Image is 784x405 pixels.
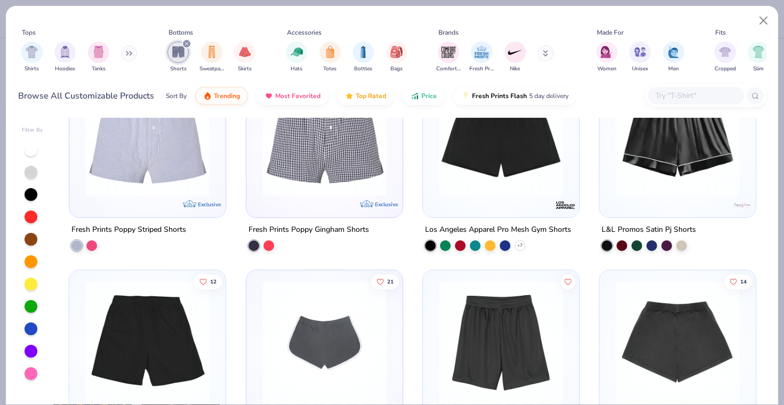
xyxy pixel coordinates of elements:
[601,46,613,58] img: Women Image
[172,46,185,58] img: Shorts Image
[234,42,255,73] div: filter for Skirts
[214,92,240,100] span: Trending
[386,42,407,73] div: filter for Bags
[438,28,459,37] div: Brands
[345,92,354,100] img: TopRated.gif
[434,281,569,405] img: 6b2670c5-cde3-495c-b302-c103357424bf
[257,71,392,196] img: 41689b58-f958-4f56-8a71-cfeb9903edbf
[561,274,575,289] button: Like
[375,201,398,208] span: Exclusive
[371,274,398,289] button: Like
[167,42,189,73] div: filter for Shorts
[469,42,494,73] div: filter for Fresh Prints
[170,65,187,73] span: Shorts
[287,28,322,37] div: Accessories
[668,65,679,73] span: Men
[275,92,321,100] span: Most Favorited
[199,42,224,73] div: filter for Sweatpants
[80,281,215,405] img: 426f88c4-4fd4-4783-85e6-78da3b6be435
[753,46,764,58] img: Slim Image
[199,42,224,73] button: filter button
[286,42,307,73] div: filter for Hats
[715,42,736,73] button: filter button
[434,71,569,196] img: 2ca962a2-491c-476b-855e-f10811fad670
[390,46,402,58] img: Bags Image
[505,42,526,73] button: filter button
[54,42,76,73] button: filter button
[472,92,527,100] span: Fresh Prints Flash
[167,42,189,73] button: filter button
[731,195,753,216] img: L&L Promos logo
[505,42,526,73] div: filter for Nike
[386,42,407,73] button: filter button
[71,223,186,237] div: Fresh Prints Poppy Striped Shorts
[469,65,494,73] span: Fresh Prints
[353,42,374,73] button: filter button
[754,11,774,31] button: Close
[18,90,154,102] div: Browse All Customizable Products
[88,42,109,73] button: filter button
[93,46,105,58] img: Tanks Image
[555,195,576,216] img: Los Angeles Apparel logo
[529,90,569,102] span: 5 day delivery
[753,65,764,73] span: Slim
[403,87,445,105] button: Price
[453,87,577,105] button: Fresh Prints Flash5 day delivery
[22,126,43,134] div: Filter By
[654,90,737,102] input: Try "T-Shirt"
[59,46,71,58] img: Hoodies Image
[632,65,648,73] span: Unisex
[257,87,329,105] button: Most Favorited
[663,42,684,73] button: filter button
[610,281,745,405] img: dcb1060d-aed5-49e7-9d26-25d843e37357
[206,46,218,58] img: Sweatpants Image
[510,65,520,73] span: Nike
[436,42,461,73] div: filter for Comfort Colors
[319,42,341,73] div: filter for Totes
[337,87,394,105] button: Top Rated
[291,46,303,58] img: Hats Image
[324,46,336,58] img: Totes Image
[634,46,646,58] img: Unisex Image
[474,44,490,60] img: Fresh Prints Image
[390,65,403,73] span: Bags
[629,42,651,73] div: filter for Unisex
[715,42,736,73] div: filter for Cropped
[257,281,392,405] img: cf23e2b6-dcad-404b-8cc1-815ef1ece027
[319,42,341,73] button: filter button
[54,42,76,73] div: filter for Hoodies
[715,65,736,73] span: Cropped
[392,71,527,196] img: c8fa7392-0def-42e7-887b-187a352ea675
[92,65,106,73] span: Tanks
[569,71,703,196] img: 39c502e0-69c0-45f1-a5d7-ccacad87b169
[323,65,337,73] span: Totes
[21,42,43,73] button: filter button
[748,42,769,73] button: filter button
[203,92,212,100] img: trending.gif
[436,65,461,73] span: Comfort Colors
[425,223,571,237] div: Los Angeles Apparel Pro Mesh Gym Shorts
[421,92,437,100] span: Price
[436,42,461,73] button: filter button
[22,28,36,37] div: Tops
[461,92,470,100] img: flash.gif
[597,65,617,73] span: Women
[25,65,39,73] span: Shirts
[239,46,251,58] img: Skirts Image
[166,91,187,101] div: Sort By
[387,279,393,284] span: 21
[265,92,273,100] img: most_fav.gif
[199,65,224,73] span: Sweatpants
[629,42,651,73] button: filter button
[569,281,703,405] img: 6be1fca6-9e6c-4a80-b57d-f68a05d93100
[198,201,221,208] span: Exclusive
[663,42,684,73] div: filter for Men
[602,223,696,237] div: L&L Promos Satin Pj Shorts
[668,46,679,58] img: Men Image
[441,44,457,60] img: Comfort Colors Image
[748,42,769,73] div: filter for Slim
[724,274,752,289] button: Like
[353,42,374,73] div: filter for Bottles
[88,42,109,73] div: filter for Tanks
[469,42,494,73] button: filter button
